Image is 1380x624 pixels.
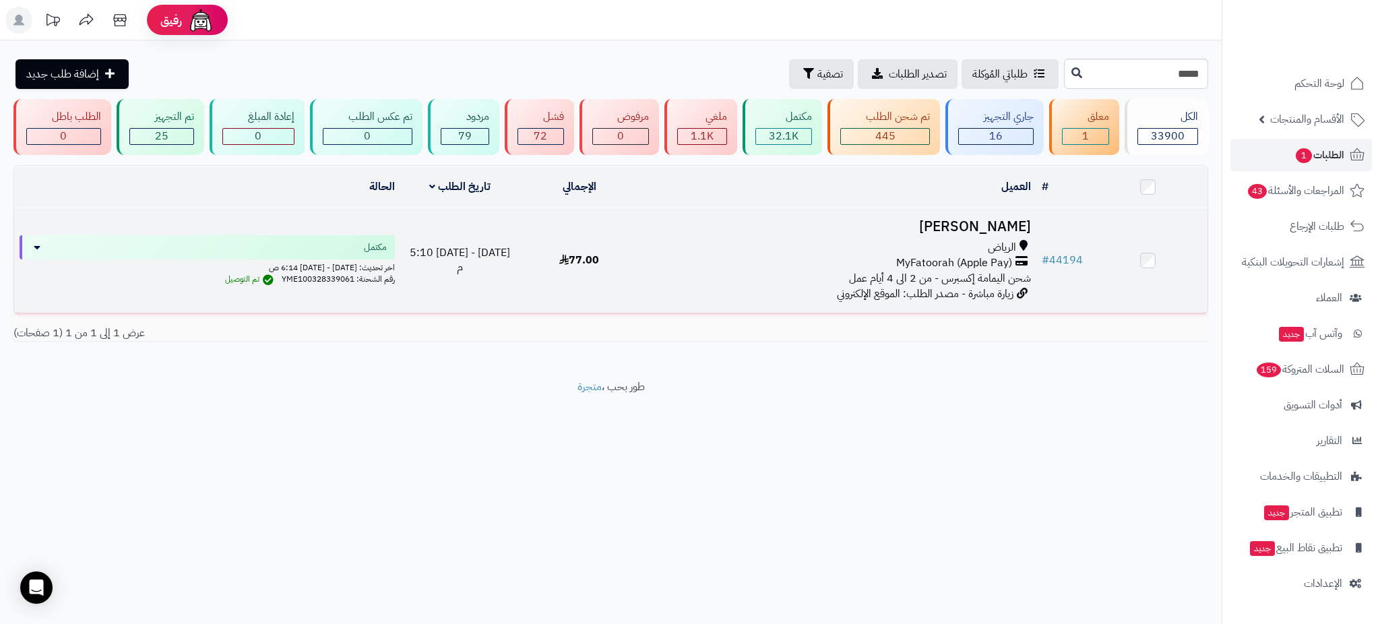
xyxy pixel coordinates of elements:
[1278,324,1342,343] span: وآتس آب
[441,129,489,144] div: 79
[896,255,1012,271] span: MyFatoorah (Apple Pay)
[1042,252,1083,268] a: #44194
[1230,139,1372,171] a: الطلبات1
[1316,288,1342,307] span: العملاء
[3,325,611,341] div: عرض 1 إلى 1 من 1 (1 صفحات)
[323,109,412,125] div: تم عكس الطلب
[410,245,510,276] span: [DATE] - [DATE] 5:10 م
[1230,246,1372,278] a: إشعارات التحويلات البنكية
[255,128,261,144] span: 0
[1304,574,1342,593] span: الإعدادات
[1122,99,1211,155] a: الكل33900
[756,129,811,144] div: 32144
[1046,99,1122,155] a: معلق 1
[1257,363,1281,377] span: 159
[1290,217,1344,236] span: طلبات الإرجاع
[1294,74,1344,93] span: لوحة التحكم
[225,273,277,285] span: تم التوصيل
[1296,148,1312,163] span: 1
[458,128,472,144] span: 79
[577,379,602,395] a: متجرة
[223,129,294,144] div: 0
[1264,505,1289,520] span: جديد
[989,128,1003,144] span: 16
[130,129,193,144] div: 25
[1230,67,1372,100] a: لوحة التحكم
[187,7,214,34] img: ai-face.png
[1294,146,1344,164] span: الطلبات
[769,128,798,144] span: 32.1K
[1284,396,1342,414] span: أدوات التسويق
[364,128,371,144] span: 0
[36,7,69,37] a: تحديثات المنصة
[592,109,650,125] div: مرفوض
[1247,181,1344,200] span: المراجعات والأسئلة
[20,259,395,274] div: اخر تحديث: [DATE] - [DATE] 6:14 ص
[364,241,387,254] span: مكتمل
[502,99,577,155] a: فشل 72
[817,66,843,82] span: تصفية
[1317,431,1342,450] span: التقارير
[129,109,194,125] div: تم التجهيز
[1063,129,1108,144] div: 1
[307,99,425,155] a: تم عكس الطلب 0
[155,128,168,144] span: 25
[369,179,395,195] a: الحالة
[1137,109,1198,125] div: الكل
[825,99,943,155] a: تم شحن الطلب 445
[1255,360,1344,379] span: السلات المتروكة
[20,571,53,604] div: Open Intercom Messenger
[1230,460,1372,493] a: التطبيقات والخدمات
[755,109,812,125] div: مكتمل
[559,252,599,268] span: 77.00
[1042,252,1049,268] span: #
[849,270,1031,286] span: شحن اليمامة إكسبرس - من 2 الى 4 أيام عمل
[958,109,1034,125] div: جاري التجهيز
[1230,425,1372,457] a: التقارير
[841,129,929,144] div: 445
[1062,109,1109,125] div: معلق
[1270,110,1344,129] span: الأقسام والمنتجات
[563,179,596,195] a: الإجمالي
[1230,567,1372,600] a: الإعدادات
[1279,327,1304,342] span: جديد
[429,179,491,195] a: تاريخ الطلب
[962,59,1059,89] a: طلباتي المُوكلة
[972,66,1028,82] span: طلباتي المُوكلة
[837,286,1013,302] span: زيارة مباشرة - مصدر الطلب: الموقع الإلكتروني
[644,219,1031,235] h3: [PERSON_NAME]
[60,128,67,144] span: 0
[27,129,100,144] div: 0
[1230,496,1372,528] a: تطبيق المتجرجديد
[789,59,854,89] button: تصفية
[943,99,1046,155] a: جاري التجهيز 16
[1001,179,1031,195] a: العميل
[425,99,502,155] a: مردود 79
[662,99,740,155] a: ملغي 1.1K
[1230,282,1372,314] a: العملاء
[1248,184,1267,199] span: 43
[1242,253,1344,272] span: إشعارات التحويلات البنكية
[691,128,714,144] span: 1.1K
[282,273,395,285] span: رقم الشحنة: YME100328339061
[1249,538,1342,557] span: تطبيق نقاط البيع
[593,129,649,144] div: 0
[15,59,129,89] a: إضافة طلب جديد
[988,240,1016,255] span: الرياض
[26,109,101,125] div: الطلب باطل
[517,109,564,125] div: فشل
[858,59,958,89] a: تصدير الطلبات
[1230,353,1372,385] a: السلات المتروكة159
[959,129,1033,144] div: 16
[678,129,726,144] div: 1118
[1250,541,1275,556] span: جديد
[1230,317,1372,350] a: وآتس آبجديد
[207,99,307,155] a: إعادة المبلغ 0
[840,109,930,125] div: تم شحن الطلب
[26,66,99,82] span: إضافة طلب جديد
[323,129,412,144] div: 0
[577,99,662,155] a: مرفوض 0
[875,128,896,144] span: 445
[1042,179,1048,195] a: #
[677,109,727,125] div: ملغي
